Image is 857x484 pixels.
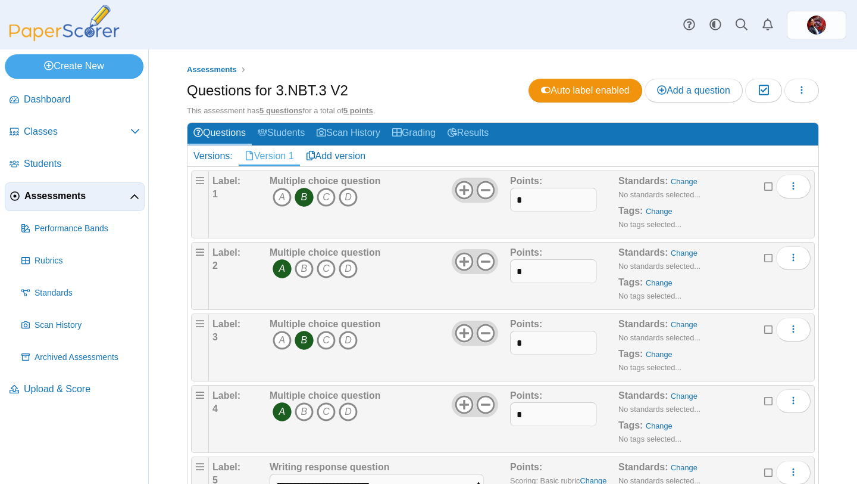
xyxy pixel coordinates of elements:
[295,188,314,207] i: B
[300,146,372,166] a: Add version
[645,79,743,103] a: Add a question
[17,247,145,275] a: Rubrics
[528,79,642,103] a: Auto label enabled
[270,390,381,401] b: Multiple choice question
[35,352,140,364] span: Archived Assessments
[212,462,240,472] b: Label:
[270,176,381,186] b: Multiple choice question
[212,260,218,271] b: 2
[270,319,381,329] b: Multiple choice question
[671,463,698,472] a: Change
[317,259,336,278] i: C
[646,207,673,216] a: Change
[5,5,124,41] img: PaperScorer
[273,402,292,421] i: A
[17,215,145,243] a: Performance Bands
[671,177,698,186] a: Change
[212,390,240,401] b: Label:
[510,247,542,257] b: Points:
[259,106,302,115] u: 5 questions
[24,125,130,138] span: Classes
[273,188,292,207] i: A
[510,462,542,472] b: Points:
[317,331,336,350] i: C
[339,402,358,421] i: D
[35,255,140,267] span: Rubrics
[317,402,336,421] i: C
[510,176,542,186] b: Points:
[657,85,730,95] span: Add a question
[618,319,668,329] b: Standards:
[776,246,811,270] button: More options
[776,175,811,198] button: More options
[618,291,681,300] small: No tags selected...
[541,85,630,95] span: Auto label enabled
[17,279,145,308] a: Standards
[311,123,386,145] a: Scan History
[618,363,681,372] small: No tags selected...
[339,188,358,207] i: D
[212,404,218,414] b: 4
[618,277,643,287] b: Tags:
[191,385,209,453] div: Drag handle
[755,12,781,38] a: Alerts
[5,150,145,179] a: Students
[618,349,643,359] b: Tags:
[776,318,811,342] button: More options
[671,320,698,329] a: Change
[317,188,336,207] i: C
[618,462,668,472] b: Standards:
[295,259,314,278] i: B
[5,54,143,78] a: Create New
[17,311,145,340] a: Scan History
[24,190,130,203] span: Assessments
[191,170,209,238] div: Drag handle
[671,249,698,257] a: Change
[618,190,700,199] small: No standards selected...
[17,343,145,372] a: Archived Assessments
[386,123,442,145] a: Grading
[787,11,846,39] a: ps.yyrSfKExD6VWH9yo
[24,157,140,170] span: Students
[339,259,358,278] i: D
[270,462,390,472] b: Writing response question
[343,106,373,115] u: 5 points
[776,389,811,413] button: More options
[252,123,311,145] a: Students
[295,402,314,421] i: B
[212,247,240,257] b: Label:
[618,420,643,430] b: Tags:
[5,33,124,43] a: PaperScorer
[807,15,826,35] span: Greg Mullen
[187,65,237,74] span: Assessments
[35,287,140,299] span: Standards
[618,333,700,342] small: No standards selected...
[187,123,252,145] a: Questions
[646,278,673,287] a: Change
[671,392,698,401] a: Change
[187,146,239,166] div: Versions:
[35,319,140,331] span: Scan History
[35,223,140,235] span: Performance Bands
[618,247,668,257] b: Standards:
[618,405,700,414] small: No standards selected...
[187,80,348,101] h1: Questions for 3.NBT.3 V2
[646,350,673,359] a: Change
[618,220,681,229] small: No tags selected...
[618,206,643,216] b: Tags:
[618,390,668,401] b: Standards:
[212,332,218,342] b: 3
[295,331,314,350] i: B
[5,118,145,147] a: Classes
[273,331,292,350] i: A
[212,319,240,329] b: Label:
[273,259,292,278] i: A
[24,93,140,106] span: Dashboard
[212,176,240,186] b: Label:
[5,376,145,404] a: Upload & Score
[618,435,681,443] small: No tags selected...
[184,63,240,77] a: Assessments
[618,262,700,271] small: No standards selected...
[187,106,819,116] div: This assessment has for a total of .
[646,421,673,430] a: Change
